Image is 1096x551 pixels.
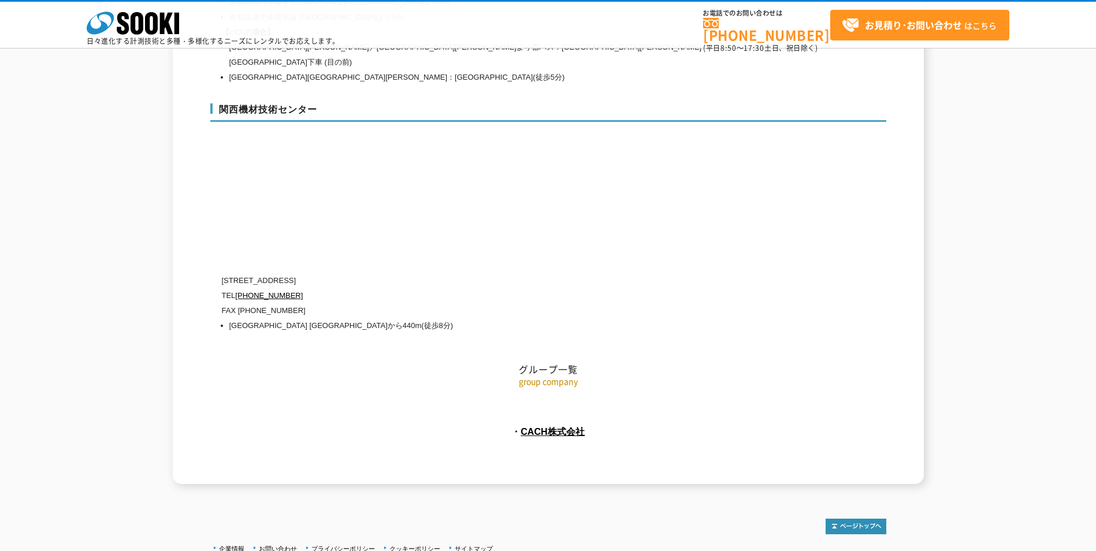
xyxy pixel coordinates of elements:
[826,519,886,534] img: トップページへ
[235,291,303,300] a: [PHONE_NUMBER]
[210,248,886,375] h2: グループ一覧
[842,17,997,34] span: はこちら
[703,43,818,53] span: (平日 ～ 土日、祝日除く)
[703,18,830,42] a: [PHONE_NUMBER]
[210,422,886,441] p: ・
[222,288,777,303] p: TEL
[210,375,886,388] p: group company
[222,303,777,318] p: FAX [PHONE_NUMBER]
[229,70,777,85] li: [GEOGRAPHIC_DATA][GEOGRAPHIC_DATA][PERSON_NAME]：[GEOGRAPHIC_DATA](徒歩5分)
[703,10,830,17] span: お電話でのお問い合わせは
[229,40,777,70] li: [GEOGRAPHIC_DATA][PERSON_NAME]／[GEOGRAPHIC_DATA][PERSON_NAME]より都バス：[GEOGRAPHIC_DATA][PERSON_NAME]...
[210,103,886,122] h3: 関西機材技術センター
[521,426,585,437] a: CACH株式会社
[865,18,962,32] strong: お見積り･お問い合わせ
[720,43,737,53] span: 8:50
[830,10,1009,40] a: お見積り･お問い合わせはこちら
[87,38,340,44] p: 日々進化する計測技術と多種・多様化するニーズにレンタルでお応えします。
[229,318,777,333] li: [GEOGRAPHIC_DATA] [GEOGRAPHIC_DATA]から440m(徒歩8分)
[222,273,777,288] p: [STREET_ADDRESS]
[744,43,764,53] span: 17:30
